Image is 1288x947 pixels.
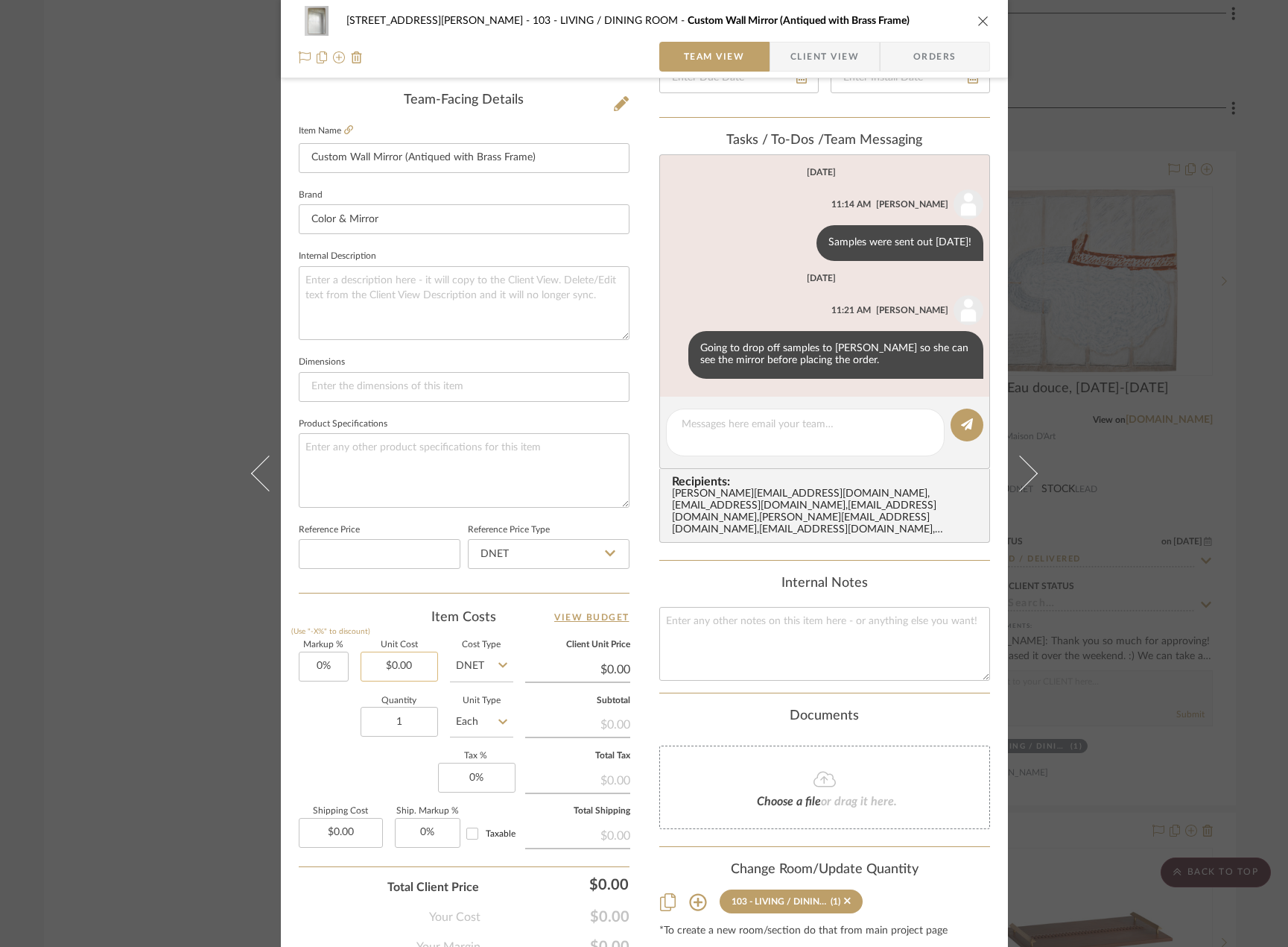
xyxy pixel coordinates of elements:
[659,708,990,725] div: Documents
[831,198,871,211] div: 11:14 AM
[659,862,990,878] div: Change Room/Update Quantity
[876,198,948,211] div: [PERSON_NAME]
[876,303,948,317] div: [PERSON_NAME]
[954,295,983,325] img: user_avatar.png
[299,372,629,402] input: Enter the dimensions of this item
[299,641,349,649] label: Markup %
[816,225,983,261] div: Samples were sent out [DATE]!
[954,189,983,219] img: user_avatar.png
[525,821,630,848] div: $0.00
[299,92,629,109] div: Team-Facing Details
[438,752,513,760] label: Tax %
[525,752,630,760] label: Total Tax
[672,475,983,488] span: Recipients:
[659,133,990,149] div: team Messaging
[897,42,973,72] span: Orders
[299,192,323,199] label: Brand
[525,808,630,815] label: Total Shipping
[533,16,688,26] span: 103 - LIVING / DINING ROOM
[299,808,383,815] label: Shipping Cost
[831,896,840,907] div: (1)
[977,14,990,28] button: close
[790,42,859,72] span: Client View
[831,303,871,317] div: 11:21 AM
[486,829,515,838] span: Taxable
[299,143,629,173] input: Enter Item Name
[299,608,629,626] div: Item Costs
[525,710,630,737] div: $0.00
[346,16,533,26] span: [STREET_ADDRESS][PERSON_NAME]
[659,576,990,592] div: Internal Notes
[299,526,360,534] label: Reference Price
[299,253,376,260] label: Internal Description
[299,125,353,137] label: Item Name
[299,359,345,366] label: Dimensions
[299,204,629,234] input: Enter Brand
[821,796,897,808] span: or drag it here.
[525,766,630,793] div: $0.00
[450,697,513,705] label: Unit Type
[429,908,480,926] span: Your Cost
[732,896,827,907] div: 103 - LIVING / DINING ROOM
[361,641,438,649] label: Unit Cost
[688,16,910,26] span: Custom Wall Mirror (Antiqued with Brass Frame)
[688,331,983,379] div: Going to drop off samples to [PERSON_NAME] so she can see the mirror before placing the order.
[299,421,387,428] label: Product Specifications
[525,697,630,705] label: Subtotal
[468,526,550,534] label: Reference Price Type
[480,908,629,926] span: $0.00
[672,488,983,536] div: [PERSON_NAME][EMAIL_ADDRESS][DOMAIN_NAME] , [EMAIL_ADDRESS][DOMAIN_NAME] , [EMAIL_ADDRESS][DOMAIN...
[299,6,334,36] img: 52afd73b-eeb2-483d-b6a8-947f4448667e_48x40.jpg
[554,608,629,626] a: View Budget
[387,878,479,896] span: Total Client Price
[525,641,630,649] label: Client Unit Price
[361,697,438,705] label: Quantity
[351,51,363,63] img: Remove from project
[395,808,460,815] label: Ship. Markup %
[659,925,990,937] div: *To create a new room/section do that from main project page
[450,641,513,649] label: Cost Type
[726,133,824,147] span: Tasks / To-Dos /
[757,796,821,808] span: Choose a file
[684,42,745,72] span: Team View
[807,167,836,177] div: [DATE]
[807,273,836,283] div: [DATE]
[486,869,635,899] div: $0.00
